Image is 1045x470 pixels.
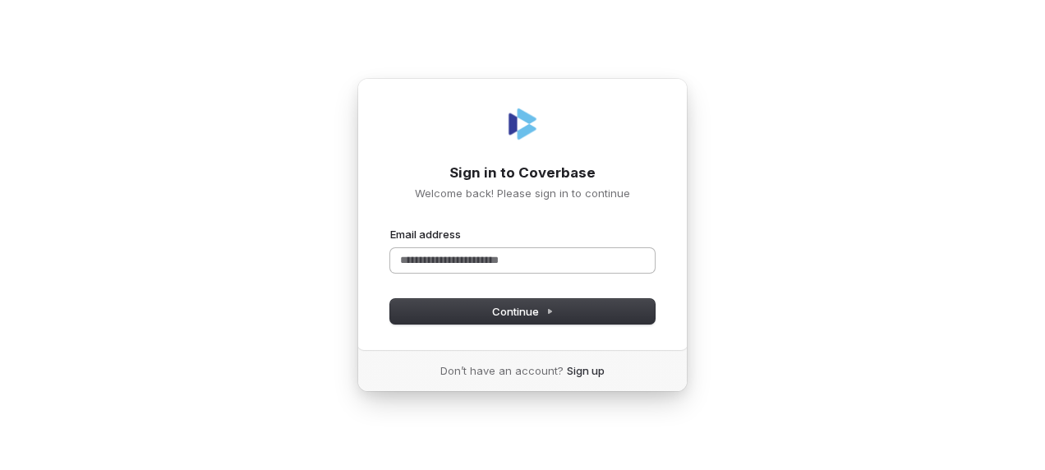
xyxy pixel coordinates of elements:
img: Coverbase [503,104,542,144]
span: Don’t have an account? [440,363,564,378]
h1: Sign in to Coverbase [390,164,655,183]
button: Continue [390,299,655,324]
a: Sign up [567,363,605,378]
span: Continue [492,304,554,319]
p: Welcome back! Please sign in to continue [390,186,655,200]
label: Email address [390,227,461,242]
